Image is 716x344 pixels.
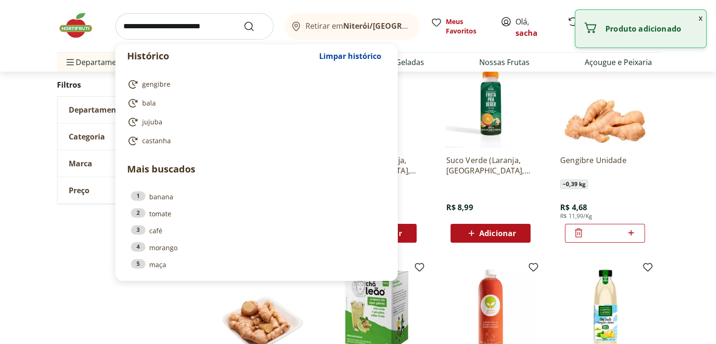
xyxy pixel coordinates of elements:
[446,155,535,176] a: Suco Verde (Laranja, [GEOGRAPHIC_DATA], Couve, Maça e Gengibre) 250ml
[142,98,156,108] span: bala
[131,208,382,219] a: 2tomate
[57,75,199,94] h2: Filtros
[306,22,410,30] span: Retirar em
[515,28,538,38] a: sacha
[57,11,104,40] img: Hortifruti
[451,224,531,243] button: Adicionar
[343,21,451,31] b: Niterói/[GEOGRAPHIC_DATA]
[560,155,650,176] a: Gengibre Unidade
[131,225,382,236] a: 3café
[69,186,89,195] span: Preço
[446,58,535,147] img: Suco Verde (Laranja, Hortelã, Couve, Maça e Gengibre) 250ml
[57,97,199,123] button: Departamento
[57,123,199,150] button: Categoria
[131,225,145,235] div: 3
[127,162,386,176] p: Mais buscados
[560,180,588,189] span: ~ 0,39 kg
[319,52,381,60] span: Limpar histórico
[446,202,473,213] span: R$ 8,99
[69,132,105,141] span: Categoria
[127,135,382,147] a: castanha
[431,17,489,36] a: Meus Favoritos
[127,49,314,63] p: Histórico
[695,10,706,26] button: Fechar notificação
[127,79,382,90] a: gengibre
[605,24,699,33] p: Produto adicionado
[560,202,587,213] span: R$ 4,68
[142,80,170,89] span: gengibre
[285,13,419,40] button: Retirar emNiterói/[GEOGRAPHIC_DATA]
[446,17,489,36] span: Meus Favoritos
[64,51,132,74] span: Departamentos
[515,16,557,39] span: Olá,
[560,213,592,220] span: R$ 11,99/Kg
[314,45,386,67] button: Limpar histórico
[131,242,382,253] a: 4morango
[131,259,145,269] div: 5
[64,51,76,74] button: Menu
[127,98,382,109] a: bala
[131,208,145,218] div: 2
[479,57,530,68] a: Nossas Frutas
[69,159,92,168] span: Marca
[115,13,274,40] input: search
[479,229,516,237] span: Adicionar
[142,136,171,146] span: castanha
[127,116,382,128] a: jujuba
[131,259,382,270] a: 5maça
[69,105,124,115] span: Departamento
[57,150,199,177] button: Marca
[131,191,382,202] a: 1banana
[142,117,162,127] span: jujuba
[585,57,652,68] a: Açougue e Peixaria
[131,242,145,252] div: 4
[560,58,650,147] img: Gengibre Unidade
[243,21,266,32] button: Submit Search
[57,177,199,204] button: Preço
[131,191,145,201] div: 1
